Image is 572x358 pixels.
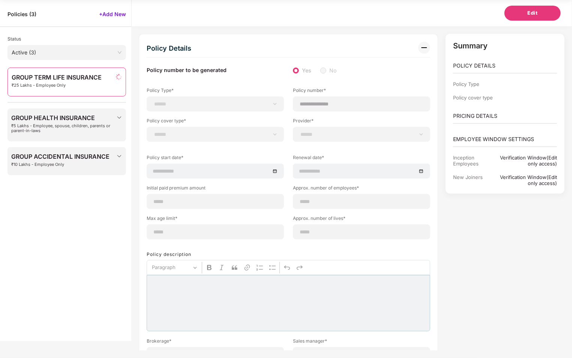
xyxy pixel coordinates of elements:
label: Approx. number of employees* [293,185,430,194]
span: Edit [528,9,538,17]
span: Yes [299,66,314,75]
label: Renewal date* [293,154,430,164]
label: Provider* [293,117,430,127]
div: Policy cover type [453,95,496,101]
label: Policy number to be generated [147,66,227,75]
span: ₹25 Lakhs - Employee Only [12,83,102,88]
span: Active (3) [12,47,122,58]
div: Policy Details [147,42,191,55]
span: Status [8,36,21,42]
span: ₹10 Lakhs - Employee Only [11,162,110,167]
label: Sales manager* [293,338,430,347]
span: Policies ( 3 ) [8,11,36,18]
div: Editor toolbar [147,260,430,275]
label: Approx. number of lives* [293,215,430,224]
label: Brokerage* [147,338,284,347]
img: svg+xml;base64,PHN2ZyB3aWR0aD0iMzIiIGhlaWdodD0iMzIiIHZpZXdCb3g9IjAgMCAzMiAzMiIgZmlsbD0ibm9uZSIgeG... [418,42,430,54]
img: svg+xml;base64,PHN2ZyBpZD0iRHJvcGRvd24tMzJ4MzIiIHhtbG5zPSJodHRwOi8vd3d3LnczLm9yZy8yMDAwL3N2ZyIgd2... [116,114,122,120]
label: Policy start date* [147,154,284,164]
span: +Add New [99,11,126,18]
span: No [326,66,339,75]
span: Paragraph [152,263,191,272]
label: Policy cover type* [147,117,284,127]
div: Verification Window(Edit only access) [497,174,557,186]
label: Policy Type* [147,87,284,96]
img: svg+xml;base64,PHN2ZyBpZD0iRHJvcGRvd24tMzJ4MzIiIHhtbG5zPSJodHRwOi8vd3d3LnczLm9yZy8yMDAwL3N2ZyIgd2... [116,153,122,159]
p: PRICING DETAILS [453,112,557,120]
label: Initial paid premium amount [147,185,284,194]
p: EMPLOYEE WINDOW SETTINGS [453,135,557,143]
div: New Joiners [453,174,496,186]
div: Policy Type [453,81,496,87]
span: ₹5 Lakhs - Employee, spouse, children, parents or parent-in-laws [11,123,116,133]
div: Rich Text Editor, main [147,275,430,331]
span: GROUP HEALTH INSURANCE [11,114,116,121]
div: Inception Employees [453,155,496,167]
label: Policy description [147,251,191,257]
p: POLICY DETAILS [453,62,557,70]
span: GROUP TERM LIFE INSURANCE [12,74,102,81]
span: GROUP ACCIDENTAL INSURANCE [11,153,110,160]
label: Max age limit* [147,215,284,224]
button: Edit [504,6,561,21]
label: Policy number* [293,87,430,96]
button: Paragraph [149,262,200,274]
p: Summary [453,41,557,50]
div: Verification Window(Edit only access) [497,155,557,167]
